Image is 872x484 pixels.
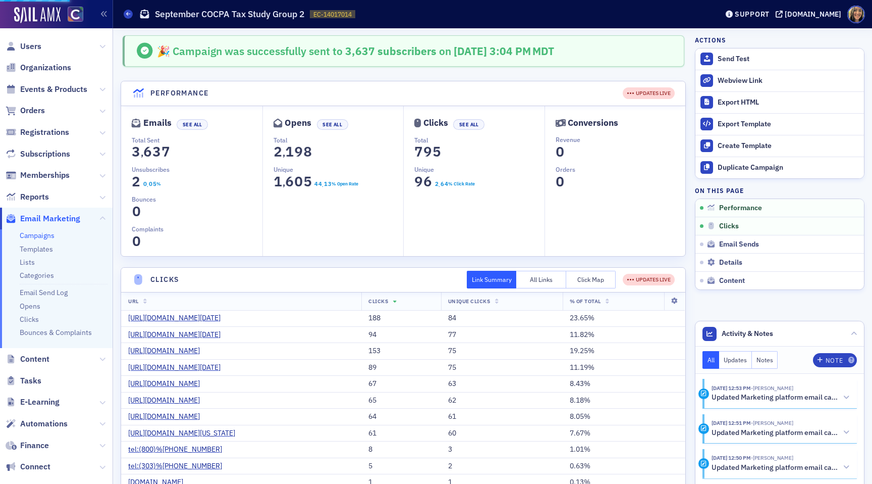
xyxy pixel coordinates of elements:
[448,330,556,340] div: 77
[128,314,228,323] a: [URL][DOMAIN_NAME][DATE]
[152,179,157,188] span: 5
[156,180,161,187] div: %
[531,44,555,58] span: MDT
[368,314,433,323] div: 188
[712,393,850,403] button: Updated Marketing platform email campaign: September COCPA Tax Study Group 2
[130,143,143,161] span: 3
[274,165,404,174] p: Unique
[712,427,850,438] button: Updated Marketing platform email campaign: September COCPA Tax Study Group 2
[368,298,388,305] span: Clicks
[322,182,323,189] span: .
[826,358,843,363] div: Note
[20,41,41,52] span: Users
[20,231,54,240] a: Campaigns
[132,165,262,174] p: Unsubscribes
[301,173,314,190] span: 5
[434,180,448,187] section: 2.64
[20,315,39,324] a: Clicks
[20,375,41,386] span: Tasks
[20,302,40,311] a: Opens
[150,88,208,99] h4: Performance
[719,204,762,213] span: Performance
[570,379,679,389] div: 8.43%
[695,49,864,70] button: Send Test
[274,146,312,158] section: 2,198
[751,384,793,392] span: Lauren Standiford
[698,458,709,469] div: Activity
[448,314,556,323] div: 84
[467,271,517,288] button: Link Summary
[141,146,143,160] span: ,
[128,379,207,389] a: [URL][DOMAIN_NAME]
[430,143,444,161] span: 5
[368,363,433,372] div: 89
[627,89,671,98] div: UPDATES LIVE
[6,84,87,95] a: Events & Products
[20,127,69,138] span: Registrations
[132,206,141,217] section: 0
[444,179,449,188] span: 4
[61,7,83,24] a: View Homepage
[570,298,601,305] span: % Of Total
[695,157,864,178] button: Duplicate Campaign
[414,146,442,158] section: 795
[68,7,83,22] img: SailAMX
[20,258,35,267] a: Lists
[6,213,80,224] a: Email Marketing
[712,419,751,426] time: 9/3/2025 12:51 PM
[128,412,207,421] a: [URL][DOMAIN_NAME]
[128,347,207,356] a: [URL][DOMAIN_NAME]
[343,44,437,58] span: 3,637 subscribers
[718,98,859,107] div: Export HTML
[556,165,686,174] p: Orders
[20,84,87,95] span: Events & Products
[751,454,793,461] span: Lauren Standiford
[448,412,556,421] div: 61
[556,146,565,158] section: 0
[148,179,153,188] span: 0
[570,429,679,438] div: 7.67%
[132,195,262,204] p: Bounces
[155,8,305,20] h1: September COCPA Tax Study Group 2
[412,173,426,190] span: 9
[6,440,49,451] a: Finance
[414,135,544,144] p: Total
[132,176,141,187] section: 2
[368,396,433,405] div: 65
[20,170,70,181] span: Memberships
[627,276,671,284] div: UPDATES LIVE
[368,462,433,471] div: 5
[20,418,68,429] span: Automations
[712,462,850,473] button: Updated Marketing platform email campaign: September COCPA Tax Study Group 2
[735,10,770,19] div: Support
[553,143,567,161] span: 0
[448,445,556,454] div: 3
[128,462,230,471] a: tel:(303)%[PHONE_NUMBER]
[313,10,352,19] span: EC-14017014
[20,461,50,472] span: Connect
[454,44,489,58] span: [DATE]
[718,163,859,172] div: Duplicate Campaign
[20,440,49,451] span: Finance
[702,351,720,369] button: All
[570,445,679,454] div: 1.01%
[421,143,435,161] span: 9
[314,180,332,187] section: 44.13
[301,143,314,161] span: 8
[132,224,262,233] p: Complaints
[143,120,172,126] div: Emails
[128,429,243,438] a: [URL][DOMAIN_NAME][US_STATE]
[570,396,679,405] div: 8.18%
[128,396,207,405] a: [URL][DOMAIN_NAME]
[6,461,50,472] a: Connect
[448,363,556,372] div: 75
[448,379,556,389] div: 63
[313,179,318,188] span: 4
[719,222,739,231] span: Clicks
[570,462,679,471] div: 0.63%
[751,419,793,426] span: Lauren Standiford
[283,143,296,161] span: 1
[6,62,71,73] a: Organizations
[368,412,433,421] div: 64
[142,179,147,188] span: 0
